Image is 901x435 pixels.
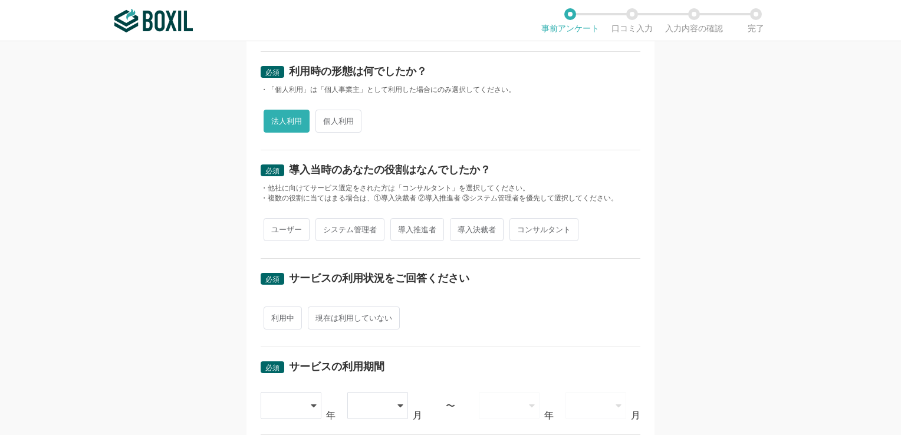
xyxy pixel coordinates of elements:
[663,8,725,33] li: 入力内容の確認
[289,164,491,175] div: 導入当時のあなたの役割はなんでしたか？
[413,411,422,420] div: 月
[264,307,302,329] span: 利用中
[446,401,455,411] div: 〜
[326,411,336,420] div: 年
[450,218,504,241] span: 導入決裁者
[390,218,444,241] span: 導入推進者
[264,110,310,133] span: 法人利用
[261,183,640,193] div: ・他社に向けてサービス選定をされた方は「コンサルタント」を選択してください。
[289,273,469,284] div: サービスの利用状況をご回答ください
[315,110,361,133] span: 個人利用
[509,218,578,241] span: コンサルタント
[631,411,640,420] div: 月
[289,361,384,372] div: サービスの利用期間
[725,8,787,33] li: 完了
[264,218,310,241] span: ユーザー
[265,167,279,175] span: 必須
[114,9,193,32] img: ボクシルSaaS_ロゴ
[315,218,384,241] span: システム管理者
[265,68,279,77] span: 必須
[261,85,640,95] div: ・「個人利用」は「個人事業主」として利用した場合にのみ選択してください。
[308,307,400,329] span: 現在は利用していない
[265,275,279,284] span: 必須
[265,364,279,372] span: 必須
[601,8,663,33] li: 口コミ入力
[261,193,640,203] div: ・複数の役割に当てはまる場合は、①導入決裁者 ②導入推進者 ③システム管理者を優先して選択してください。
[289,66,427,77] div: 利用時の形態は何でしたか？
[544,411,554,420] div: 年
[539,8,601,33] li: 事前アンケート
